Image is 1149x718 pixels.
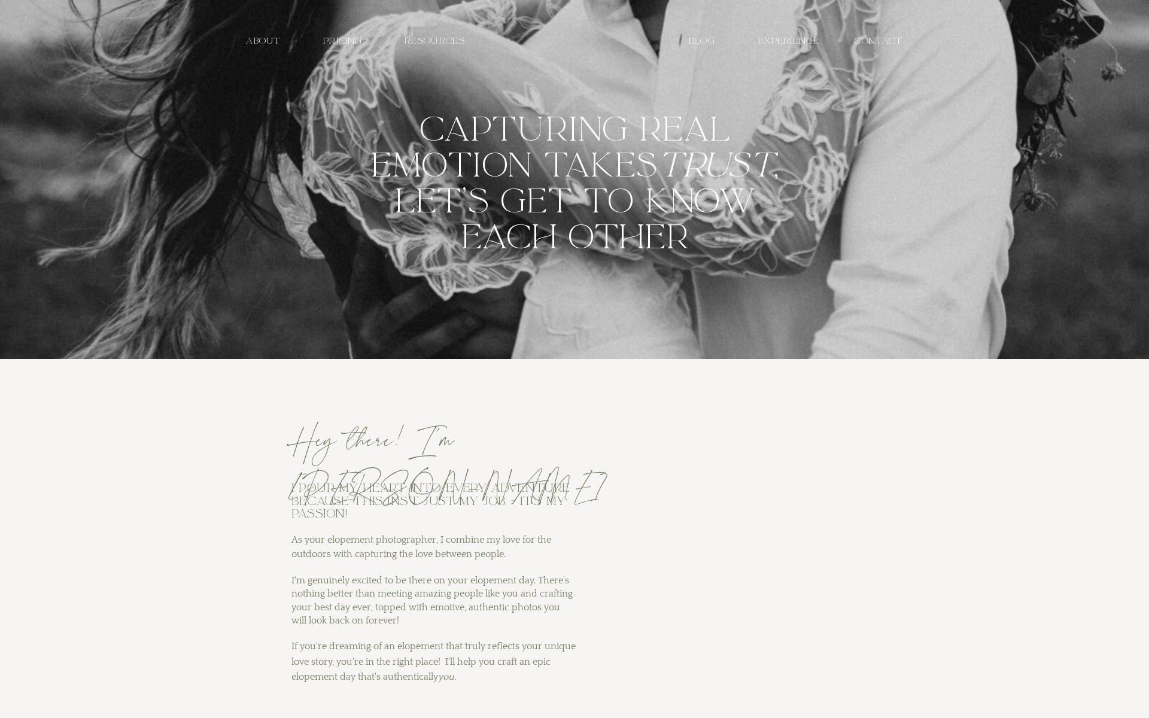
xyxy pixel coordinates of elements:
[236,35,291,47] a: about
[291,533,582,567] p: As your elopement photographer, I combine my love for the outdoors with capturing the love betwee...
[291,419,553,470] h2: Hey there! I'm [PERSON_NAME]
[291,639,576,686] h2: If you're dreaming of an elopement that truly reflects your unique love story, you're in the righ...
[682,35,722,47] a: Blog
[291,574,576,639] p: I'm genuinely excited to be there on your elopement day. There's nothing better than meeting amaz...
[291,482,576,531] h2: I pour my heart into every adventure because this ins't just my job - it's my passion!
[658,143,774,187] i: trust
[394,35,476,47] a: resources
[850,35,908,47] a: contact
[315,35,370,47] a: PRICING
[438,671,456,682] i: you.
[354,111,795,279] h2: Capturing real emotion takes , let's get to know each other
[755,35,822,47] a: EXPERIENCE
